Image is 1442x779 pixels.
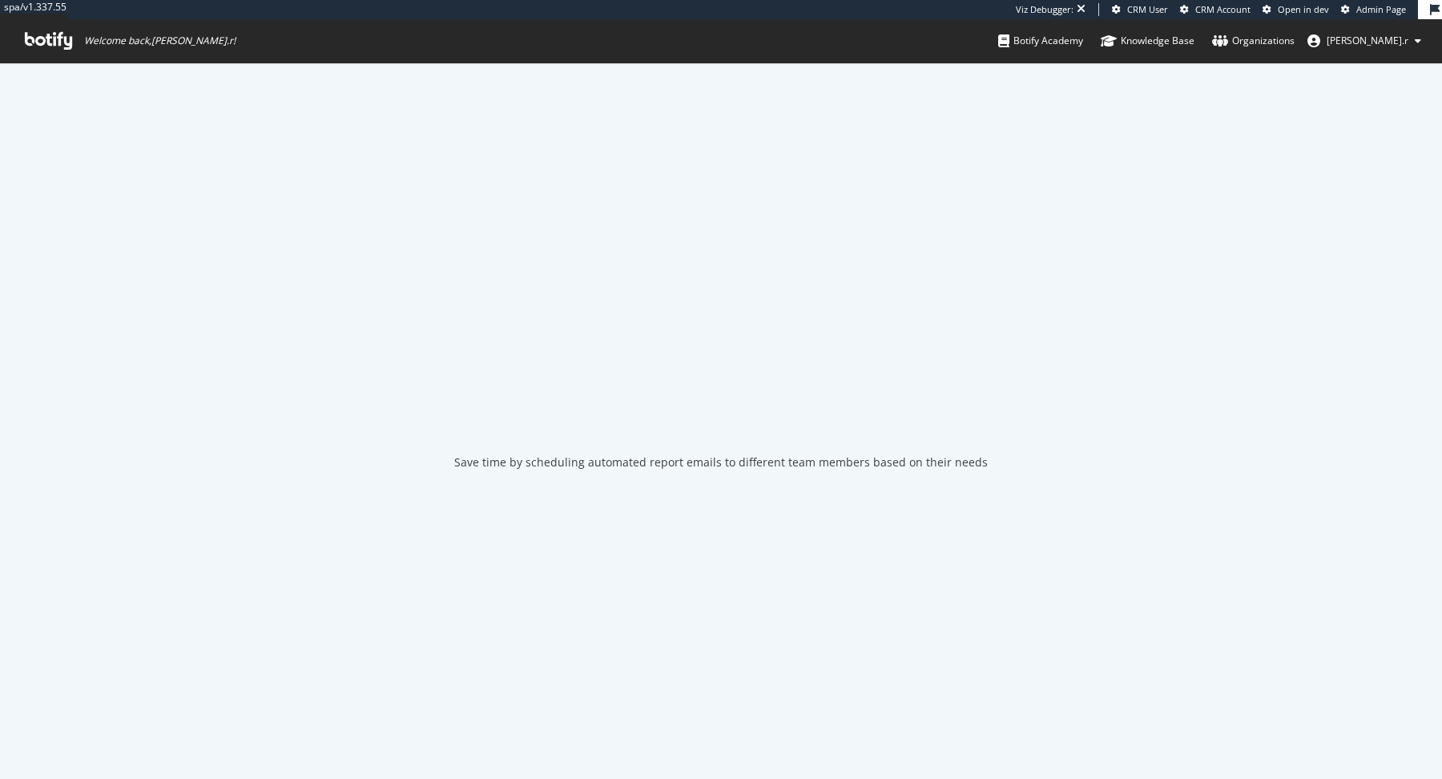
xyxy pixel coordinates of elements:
div: Knowledge Base [1101,33,1194,49]
a: Organizations [1212,19,1295,63]
span: Welcome back, [PERSON_NAME].r ! [84,34,236,47]
span: Admin Page [1356,3,1406,15]
div: Save time by scheduling automated report emails to different team members based on their needs [454,454,988,470]
a: Knowledge Base [1101,19,1194,63]
div: Viz Debugger: [1016,3,1073,16]
div: Organizations [1212,33,1295,49]
span: CRM Account [1195,3,1251,15]
a: CRM User [1112,3,1168,16]
div: Botify Academy [998,33,1083,49]
button: [PERSON_NAME].r [1295,28,1434,54]
span: CRM User [1127,3,1168,15]
a: CRM Account [1180,3,1251,16]
span: Open in dev [1278,3,1329,15]
a: Admin Page [1341,3,1406,16]
a: Open in dev [1263,3,1329,16]
a: Botify Academy [998,19,1083,63]
div: animation [663,371,779,429]
span: arthur.r [1327,34,1408,47]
